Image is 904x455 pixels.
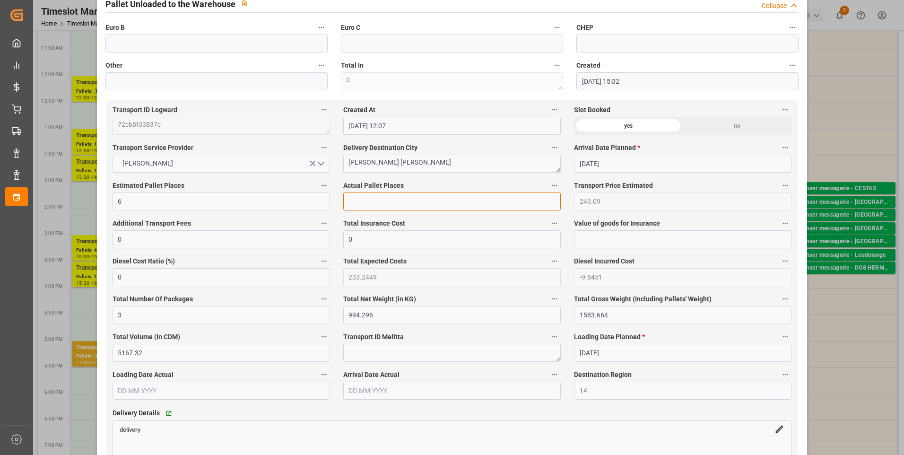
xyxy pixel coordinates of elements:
input: DD-MM-YYYY [574,344,791,362]
span: Transport Price Estimated [574,181,653,191]
span: Arrival Date Actual [343,370,400,380]
span: Diesel Incurred Cost [574,256,635,266]
textarea: [PERSON_NAME] [PERSON_NAME] [343,155,561,173]
span: Created [576,61,600,70]
button: Transport Price Estimated [779,179,791,192]
span: Loading Date Actual [113,370,174,380]
span: Actual Pallet Places [343,181,404,191]
span: Euro B [105,23,125,33]
span: Total Gross Weight (Including Pallets' Weight) [574,294,712,304]
button: Estimated Pallet Places [318,179,330,192]
input: DD-MM-YYYY [113,382,330,400]
textarea: 72cb8f33837c [113,117,330,135]
button: Euro B [315,21,328,34]
button: Additional Transport Fees [318,217,330,229]
button: Total Number Of Packages [318,293,330,305]
span: Euro C [341,23,360,33]
button: Total Gross Weight (Including Pallets' Weight) [779,293,791,305]
button: Total Insurance Cost [548,217,561,229]
span: Destination Region [574,370,632,380]
a: delivery [120,425,140,433]
span: Diesel Cost Ratio (%) [113,256,175,266]
button: Total Net Weight (in KG) [548,293,561,305]
span: Total Volume (in CDM) [113,332,180,342]
div: no [683,117,791,135]
span: Transport ID Logward [113,105,177,115]
button: Destination Region [779,368,791,381]
span: Additional Transport Fees [113,219,191,228]
button: Loading Date Planned * [779,331,791,343]
button: Total Volume (in CDM) [318,331,330,343]
button: open menu [113,155,330,173]
button: Delivery Destination City [548,141,561,154]
span: Delivery Details [113,408,160,418]
span: Loading Date Planned [574,332,645,342]
button: Transport ID Logward [318,104,330,116]
button: Arrival Date Actual [548,368,561,381]
span: Total Insurance Cost [343,219,405,228]
input: DD-MM-YYYY HH:MM [576,72,799,90]
span: Slot Booked [574,105,610,115]
button: Total In [551,59,563,71]
span: delivery [120,426,140,433]
button: Transport ID Melitta [548,331,561,343]
button: Created [786,59,799,71]
button: Other [315,59,328,71]
button: Loading Date Actual [318,368,330,381]
span: Transport Service Provider [113,143,193,153]
button: Slot Booked [779,104,791,116]
span: Total Net Weight (in KG) [343,294,416,304]
span: Total Expected Costs [343,256,407,266]
span: Estimated Pallet Places [113,181,184,191]
span: CHEP [576,23,593,33]
button: Actual Pallet Places [548,179,561,192]
button: Transport Service Provider [318,141,330,154]
button: Created At [548,104,561,116]
button: Total Expected Costs [548,255,561,267]
span: Total In [341,61,364,70]
span: Total Number Of Packages [113,294,193,304]
button: CHEP [786,21,799,34]
button: Diesel Incurred Cost [779,255,791,267]
span: Created At [343,105,375,115]
span: Other [105,61,122,70]
span: Delivery Destination City [343,143,417,153]
button: Arrival Date Planned * [779,141,791,154]
input: DD-MM-YYYY [574,155,791,173]
span: [PERSON_NAME] [118,158,178,168]
input: DD-MM-YYYY [343,382,561,400]
span: Arrival Date Planned [574,143,640,153]
button: Value of goods for Insurance [779,217,791,229]
textarea: 0 [341,72,563,90]
div: yes [574,117,683,135]
div: Collapse [762,1,787,11]
span: Transport ID Melitta [343,332,404,342]
span: Value of goods for Insurance [574,219,660,228]
button: Euro C [551,21,563,34]
button: Diesel Cost Ratio (%) [318,255,330,267]
input: DD-MM-YYYY HH:MM [343,117,561,135]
